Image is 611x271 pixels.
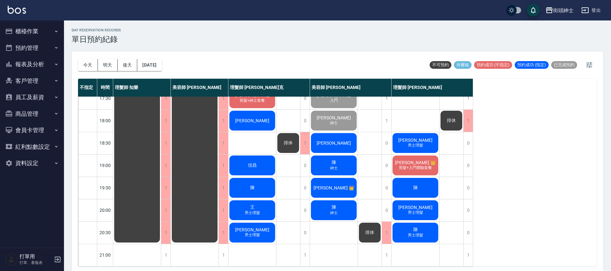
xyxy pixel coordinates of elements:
button: 明天 [98,59,118,71]
div: 0 [300,199,310,221]
span: 陳 [412,227,419,233]
span: [PERSON_NAME] [397,138,434,143]
div: 理髮師 知樂 [113,79,171,97]
span: 待審核 [454,62,472,68]
div: 20:00 [97,199,113,221]
div: 美容師 [PERSON_NAME] [310,79,392,97]
button: 客戶管理 [3,73,61,89]
div: 1 [463,244,473,266]
span: [PERSON_NAME] [397,205,434,210]
div: 理髮師 [PERSON_NAME] [392,79,473,97]
div: 0 [382,199,391,221]
div: 0 [300,177,310,199]
p: 打單、看報表 [20,260,52,266]
span: 紳士 [329,165,339,171]
span: [PERSON_NAME] [234,227,271,232]
div: 1 [300,132,310,154]
div: 0 [382,132,391,154]
div: 1 [218,132,228,154]
div: 0 [300,110,310,132]
div: 1 [161,199,171,221]
span: 不可預約 [430,62,451,68]
h3: 單日預約紀錄 [72,35,121,44]
div: 0 [382,155,391,177]
span: 剪髮+紳士套餐 [238,98,266,103]
span: [PERSON_NAME] 👑 [312,185,355,190]
img: Logo [8,6,26,14]
button: [DATE] [137,59,162,71]
span: 男士理髮 [243,232,261,238]
div: 理髮師 [PERSON_NAME]克 [228,79,310,97]
div: 1 [382,222,391,244]
div: 1 [161,110,171,132]
span: 入門 [329,98,339,103]
span: 紳士 [329,120,339,126]
span: 男士理髮 [407,233,425,238]
div: 20:30 [97,221,113,244]
div: 1 [161,155,171,177]
div: 21:00 [97,244,113,266]
div: 1 [382,110,391,132]
h2: day Reservation records [72,28,121,32]
div: 1 [463,87,473,109]
div: 0 [382,177,391,199]
div: 0 [300,155,310,177]
span: 預約成功 (不指定) [474,62,512,68]
button: 資料設定 [3,155,61,171]
div: 1 [218,199,228,221]
h5: 打單用 [20,253,52,260]
button: 今天 [78,59,98,71]
div: 0 [463,177,473,199]
div: 1 [161,222,171,244]
div: 美容師 [PERSON_NAME] [171,79,228,97]
div: 1 [218,222,228,244]
div: 1 [382,87,391,109]
span: 剪髮+入門體驗套餐 [398,165,433,171]
div: 18:00 [97,109,113,132]
button: 後天 [118,59,138,71]
button: save [527,4,540,17]
span: 男士理髮 [407,210,425,215]
span: 陳 [330,160,337,165]
span: 已完成預約 [551,62,577,68]
div: 1 [382,244,391,266]
button: 員工及薪資 [3,89,61,106]
div: 0 [463,199,473,221]
span: 男士理髮 [243,210,261,216]
div: 0 [463,155,473,177]
span: 陳 [249,185,256,191]
div: 1 [218,244,228,266]
span: 王 [249,204,256,210]
button: 櫃檯作業 [3,23,61,40]
button: 預約管理 [3,40,61,56]
div: 1 [218,155,228,177]
button: 報表及分析 [3,56,61,73]
div: 1 [218,177,228,199]
button: 會員卡管理 [3,122,61,139]
button: 紅利點數設定 [3,139,61,155]
span: 陳 [412,185,419,191]
span: 排休 [282,140,294,146]
div: 0 [463,222,473,244]
div: 0 [300,87,310,109]
span: 紳士 [329,210,339,216]
div: 1 [300,244,310,266]
div: 19:30 [97,177,113,199]
div: 1 [161,177,171,199]
div: 1 [218,87,228,109]
div: 19:00 [97,154,113,177]
img: Person [5,253,18,266]
span: [PERSON_NAME] [315,115,352,120]
span: [PERSON_NAME] 👑 [394,160,437,165]
span: 信昌 [247,163,258,168]
span: 預約成功 (指定) [515,62,549,68]
div: 18:30 [97,132,113,154]
div: 1 [463,110,473,132]
div: 不指定 [78,79,97,97]
div: 1 [161,132,171,154]
span: 排休 [446,118,457,124]
span: 男士理髮 [407,143,425,148]
div: 街頭紳士 [553,6,574,14]
div: 1 [161,87,171,109]
div: 17:30 [97,87,113,109]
